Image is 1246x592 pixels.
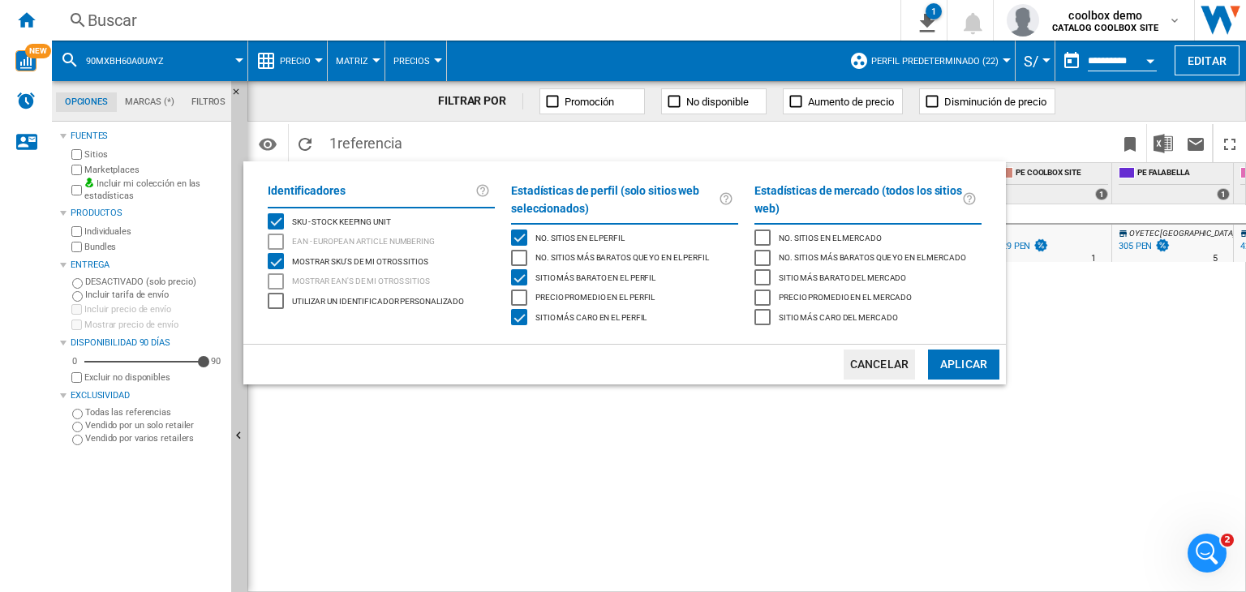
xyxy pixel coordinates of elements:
[535,290,655,302] span: Precio promedio en el perfil
[779,251,966,262] span: No. sitios más baratos que yo en el mercado
[754,288,982,308] md-checkbox: Precio promedio en el mercado
[535,231,625,242] span: No. sitios en el perfil
[779,311,897,322] span: Sitio más caro del mercado
[292,274,430,285] span: Mostrar EAN's de mi otros sitios
[754,307,982,328] md-checkbox: Sitio más caro del mercado
[511,182,719,217] label: Estadísticas de perfil (solo sitios web seleccionados)
[928,350,999,380] button: Aplicar
[511,307,738,328] md-checkbox: Sitio más caro en el perfil
[292,234,435,246] span: EAN - European Article Numbering
[535,311,647,322] span: Sitio más caro en el perfil
[754,228,982,248] md-checkbox: No. sitios en el mercado
[268,251,495,272] md-checkbox: Mostrar SKU'S de mi otros sitios
[292,255,428,266] span: Mostrar SKU'S de mi otros sitios
[268,272,495,292] md-checkbox: Mostrar EAN's de mi otros sitios
[754,268,982,288] md-checkbox: Sitio más barato del mercado
[292,215,391,226] span: SKU - Stock Keeping Unit
[1221,534,1234,547] span: 2
[535,251,709,262] span: No. sitios más baratos que yo en el perfil
[268,232,495,252] md-checkbox: EAN - European Article Numbering
[268,291,495,311] md-checkbox: Utilizar un identificador personalizado
[754,182,962,217] label: Estadísticas de mercado (todos los sitios web)
[779,290,912,302] span: Precio promedio en el mercado
[779,271,906,282] span: Sitio más barato del mercado
[511,268,738,288] md-checkbox: Sitio más barato en el perfil
[754,248,982,268] md-checkbox: No. sitios más baratos que yo en el mercado
[779,231,882,242] span: No. sitios en el mercado
[268,212,495,232] md-checkbox: SKU - Stock Keeping Unit
[511,248,738,268] md-checkbox: No. sitios más baratos que yo en el perfil
[511,228,738,248] md-checkbox: No. sitios en el perfil
[535,271,655,282] span: Sitio más barato en el perfil
[511,288,738,308] md-checkbox: Precio promedio en el perfil
[268,182,475,201] label: Identificadores
[292,294,464,306] span: Utilizar un identificador personalizado
[1188,534,1227,573] iframe: Intercom live chat
[844,350,915,380] button: Cancelar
